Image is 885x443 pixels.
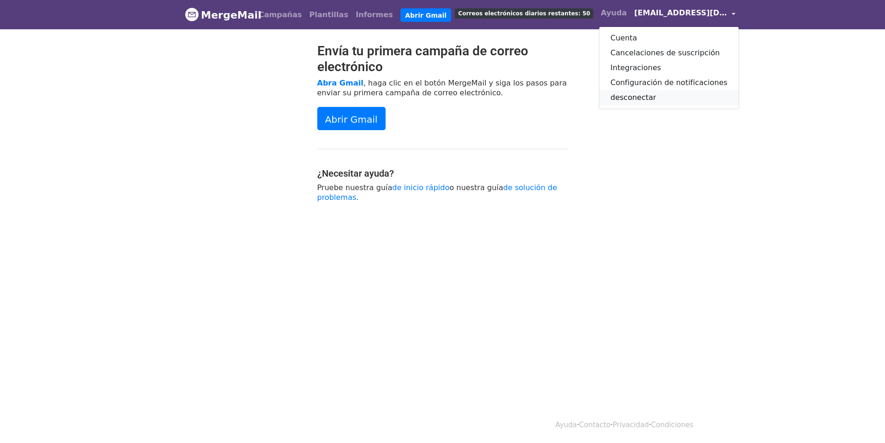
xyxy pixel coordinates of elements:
[610,421,613,429] font: ·
[185,7,199,21] img: Logotipo de MergeMail
[201,9,262,21] font: MergeMail
[259,10,302,19] font: Campañas
[610,78,728,87] font: Configuración de notificaciones
[610,93,656,102] font: desconectar
[458,10,590,17] font: Correos electrónicos diarios restantes: 50
[325,113,378,125] font: Abrir Gmail
[599,26,739,109] div: [EMAIL_ADDRESS][DOMAIN_NAME]
[309,10,348,19] font: Plantillas
[317,79,364,87] a: Abra Gmail
[579,421,611,429] a: Contacto
[317,183,393,192] font: Pruebe nuestra guía
[599,60,739,75] a: Integraciones
[317,107,386,130] a: Abrir Gmail
[577,421,579,429] font: ·
[599,75,739,90] a: Configuración de notificaciones
[610,63,661,72] font: Integraciones
[392,183,449,192] a: de inicio rápido
[451,4,597,22] a: Correos electrónicos diarios restantes: 50
[597,4,630,22] a: Ayuda
[599,46,739,60] a: Cancelaciones de suscripción
[306,6,352,24] a: Plantillas
[255,6,306,24] a: Campañas
[356,193,359,202] font: .
[317,168,394,179] font: ¿Necesitar ayuda?
[317,183,557,202] a: de solución de problemas
[649,421,651,429] font: ·
[317,79,567,97] font: , haga clic en el botón MergeMail y siga los pasos para enviar su primera campaña de correo elect...
[599,31,739,46] a: Cuenta
[317,43,528,74] font: Envía tu primera campaña de correo electrónico
[630,4,739,26] a: [EMAIL_ADDRESS][DOMAIN_NAME]
[613,421,649,429] a: Privacidad
[601,8,627,17] font: Ayuda
[839,398,885,443] div: Widget de chat
[599,90,739,105] a: desconectar
[405,11,446,19] font: Abrir Gmail
[634,8,779,17] font: [EMAIL_ADDRESS][DOMAIN_NAME]
[352,6,397,24] a: Informes
[555,421,577,429] a: Ayuda
[610,33,637,42] font: Cuenta
[839,398,885,443] iframe: Chat Widget
[356,10,393,19] font: Informes
[610,48,720,57] font: Cancelaciones de suscripción
[400,8,451,22] a: Abrir Gmail
[651,421,694,429] a: Condiciones
[449,183,503,192] font: o nuestra guía
[185,5,248,25] a: MergeMail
